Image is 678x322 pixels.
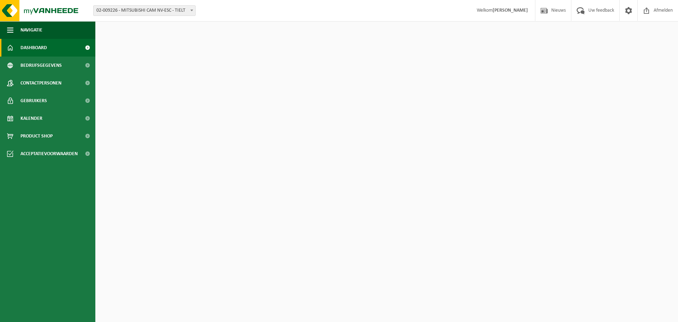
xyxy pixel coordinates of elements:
[20,145,78,163] span: Acceptatievoorwaarden
[20,110,42,127] span: Kalender
[493,8,528,13] strong: [PERSON_NAME]
[93,5,196,16] span: 02-009226 - MITSUBISHI CAM NV-ESC - TIELT
[20,39,47,57] span: Dashboard
[94,6,195,16] span: 02-009226 - MITSUBISHI CAM NV-ESC - TIELT
[20,92,47,110] span: Gebruikers
[20,57,62,74] span: Bedrijfsgegevens
[20,21,42,39] span: Navigatie
[20,74,61,92] span: Contactpersonen
[20,127,53,145] span: Product Shop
